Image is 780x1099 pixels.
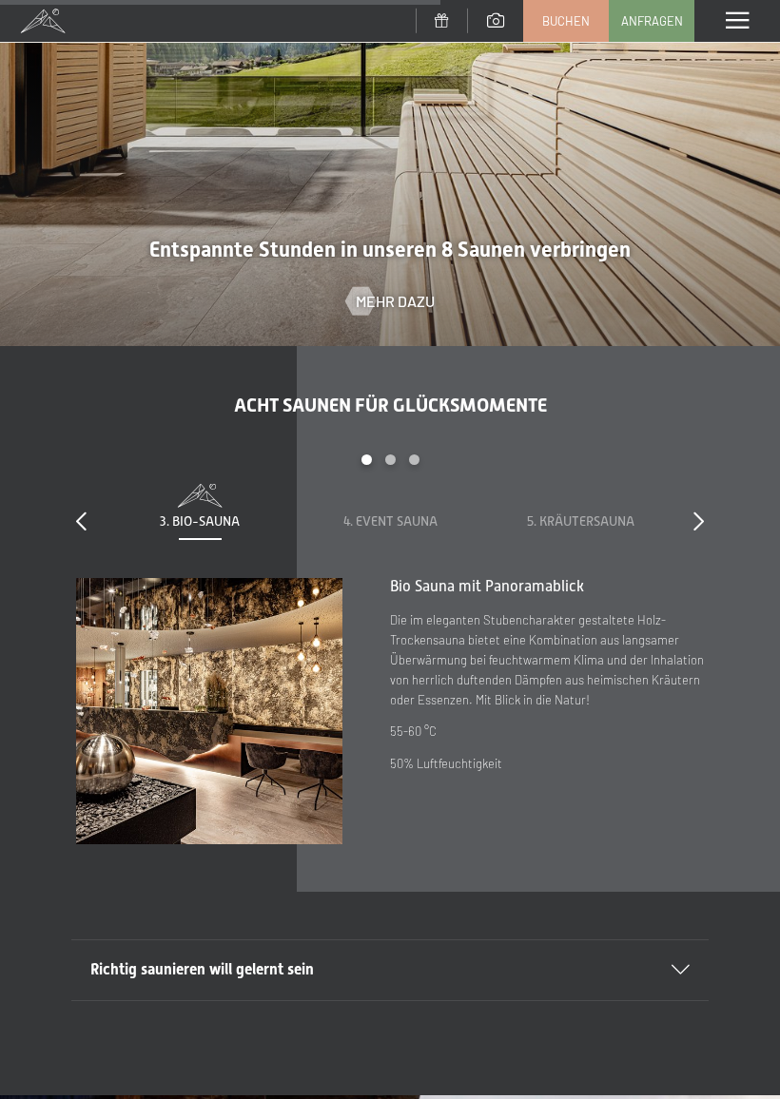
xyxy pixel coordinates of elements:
span: Mehr dazu [356,291,435,312]
div: Carousel Page 1 (Current Slide) [361,454,372,465]
span: 5. Kräutersauna [527,513,634,529]
span: 4. Event Sauna [343,513,438,529]
span: Acht Saunen für Glücksmomente [234,394,547,416]
p: Die im eleganten Stubencharakter gestaltete Holz-Trockensauna bietet eine Kombination aus langsam... [390,610,704,709]
div: Carousel Pagination [105,454,675,484]
span: 3. Bio-Sauna [160,513,240,529]
a: Buchen [524,1,608,41]
span: Bio Sauna mit Panoramablick [390,578,584,595]
p: 50% Luftfeuchtigkeit [390,754,704,774]
div: Carousel Page 3 [409,454,419,465]
span: Anfragen [621,12,683,29]
p: 55-60 °C [390,722,704,742]
span: Buchen [542,12,590,29]
span: Richtig saunieren will gelernt sein [90,960,314,978]
a: Anfragen [610,1,693,41]
div: Carousel Page 2 [385,454,396,465]
img: Ein Wellness-Urlaub in Südtirol – 7.700 m² Spa, 10 Saunen [76,578,342,844]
